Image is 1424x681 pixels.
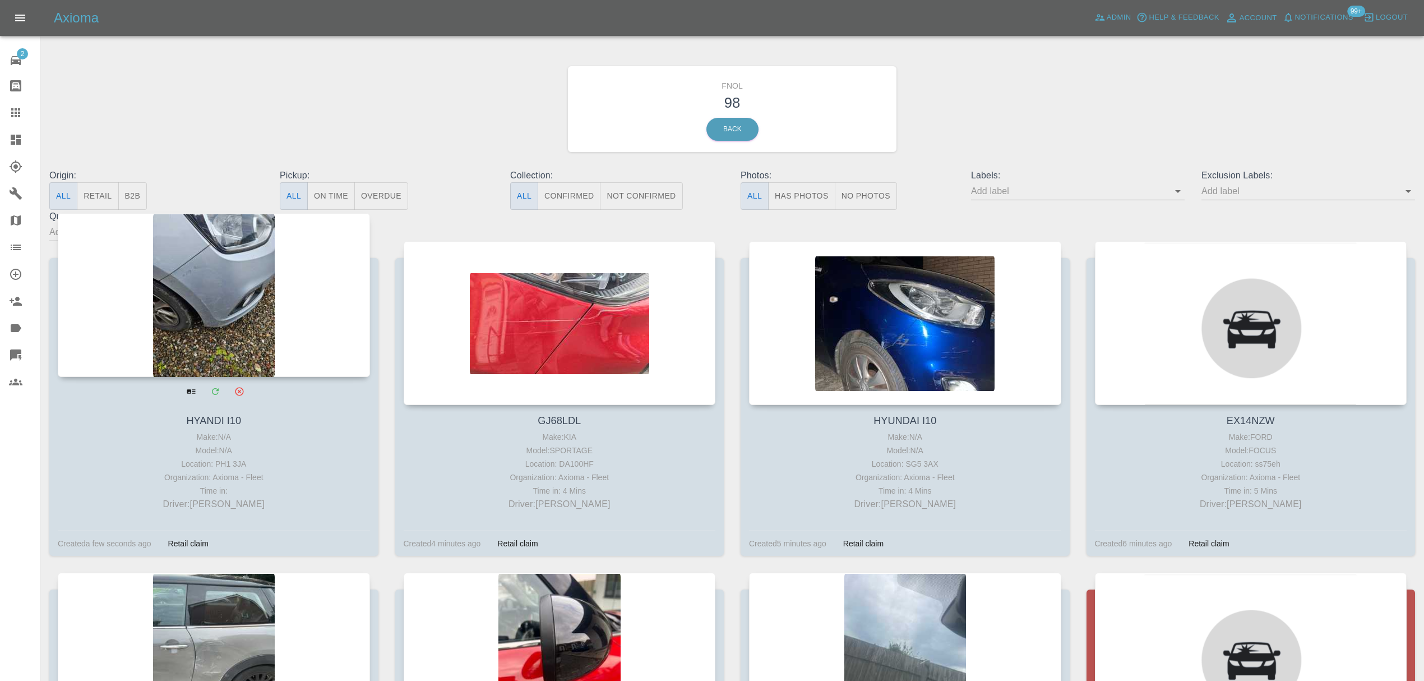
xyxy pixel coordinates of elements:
[1170,183,1186,199] button: Open
[600,182,682,210] button: Not Confirmed
[510,169,724,182] p: Collection:
[54,9,99,27] h5: Axioma
[17,48,28,59] span: 2
[752,498,1058,511] p: Driver: [PERSON_NAME]
[204,380,226,403] a: Modify
[489,537,546,550] div: Retail claim
[706,118,759,141] a: Back
[1400,183,1416,199] button: Open
[835,182,897,210] button: No Photos
[1347,6,1365,17] span: 99+
[741,169,954,182] p: Photos:
[768,182,835,210] button: Has Photos
[538,182,600,210] button: Confirmed
[404,537,481,550] div: Created 4 minutes ago
[354,182,408,210] button: Overdue
[61,457,367,471] div: Location: PH1 3JA
[1098,430,1404,444] div: Make: FORD
[1201,182,1398,200] input: Add label
[1295,11,1353,24] span: Notifications
[752,484,1058,498] div: Time in: 4 Mins
[873,415,936,426] a: HYUNDAI I10
[160,537,217,550] div: Retail claim
[1149,11,1219,24] span: Help & Feedback
[1098,484,1404,498] div: Time in: 5 Mins
[280,182,308,210] button: All
[307,182,355,210] button: On Time
[1240,12,1277,25] span: Account
[971,182,1168,200] input: Add label
[1098,444,1404,457] div: Model: FOCUS
[1227,415,1275,426] a: EX14NZW
[58,537,151,550] div: Created a few seconds ago
[1361,9,1411,26] button: Logout
[1095,537,1172,550] div: Created 6 minutes ago
[538,415,581,426] a: GJ68LDL
[1201,169,1415,182] p: Exclusion Labels:
[1222,9,1280,27] a: Account
[576,75,889,92] h6: FNOL
[61,484,367,498] div: Time in:
[61,444,367,457] div: Model: N/A
[49,182,77,210] button: All
[749,537,826,550] div: Created 5 minutes ago
[49,210,263,223] p: Quoters:
[1376,11,1408,24] span: Logout
[406,444,713,457] div: Model: SPORTAGE
[1098,498,1404,511] p: Driver: [PERSON_NAME]
[49,169,263,182] p: Origin:
[406,430,713,444] div: Make: KIA
[1180,537,1237,550] div: Retail claim
[406,484,713,498] div: Time in: 4 Mins
[118,182,147,210] button: B2B
[510,182,538,210] button: All
[752,430,1058,444] div: Make: N/A
[186,415,241,426] a: HYANDI I10
[1280,9,1356,26] button: Notifications
[741,182,769,210] button: All
[179,380,202,403] a: View
[971,169,1185,182] p: Labels:
[61,430,367,444] div: Make: N/A
[406,457,713,471] div: Location: DA100HF
[752,457,1058,471] div: Location: SG5 3AX
[49,223,246,241] input: Add quoter
[1098,471,1404,484] div: Organization: Axioma - Fleet
[1107,11,1131,24] span: Admin
[576,92,889,113] h3: 98
[77,182,118,210] button: Retail
[61,471,367,484] div: Organization: Axioma - Fleet
[228,380,251,403] button: Archive
[835,537,892,550] div: Retail claim
[752,444,1058,457] div: Model: N/A
[61,498,367,511] p: Driver: [PERSON_NAME]
[752,471,1058,484] div: Organization: Axioma - Fleet
[7,4,34,31] button: Open drawer
[406,498,713,511] p: Driver: [PERSON_NAME]
[1092,9,1134,26] a: Admin
[1134,9,1222,26] button: Help & Feedback
[280,169,493,182] p: Pickup:
[1098,457,1404,471] div: Location: ss75eh
[406,471,713,484] div: Organization: Axioma - Fleet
